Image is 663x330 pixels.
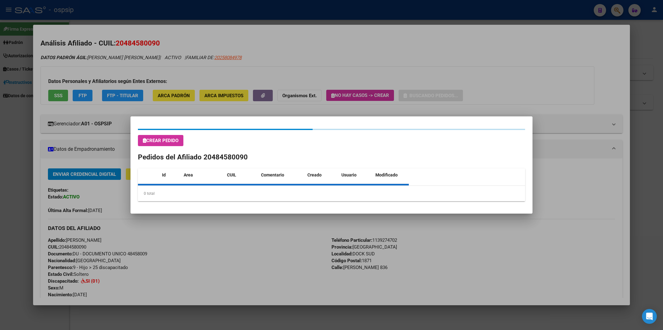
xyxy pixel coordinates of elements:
div: Open Intercom Messenger [642,309,657,324]
datatable-header-cell: Area [181,168,225,189]
span: Modificado [375,172,398,177]
span: Creado [307,172,322,177]
h2: Pedidos del Afiliado 20484580090 [138,152,525,163]
datatable-header-cell: Usuario [339,168,373,189]
span: Usuario [341,172,357,177]
button: Crear Pedido [138,135,183,146]
span: Id [162,172,166,177]
span: Area [184,172,193,177]
datatable-header-cell: CUIL [225,168,259,189]
span: Comentario [261,172,284,177]
span: CUIL [227,172,236,177]
datatable-header-cell: Creado [305,168,339,189]
datatable-header-cell: Modificado [373,168,407,189]
datatable-header-cell: Id [160,168,181,189]
div: 0 total [138,186,525,201]
span: Crear Pedido [143,138,178,143]
datatable-header-cell: Comentario [259,168,305,189]
datatable-header-cell: Usuario Modificado [407,168,441,189]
